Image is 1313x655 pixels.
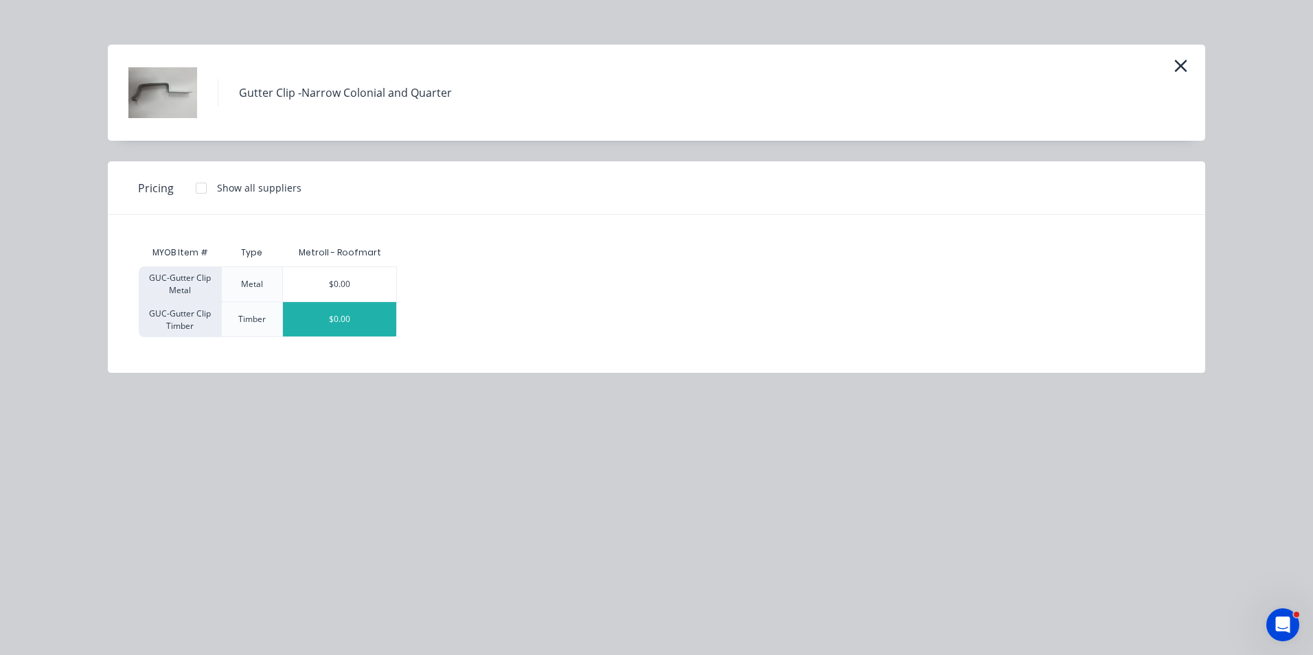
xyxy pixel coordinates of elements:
div: MYOB Item # [139,239,221,266]
div: GUC-Gutter Clip Metal [139,266,221,301]
iframe: Intercom live chat [1266,608,1299,641]
div: Metal [241,278,263,290]
div: $0.00 [283,267,396,301]
span: Pricing [138,180,174,196]
div: GUC-Gutter Clip Timber [139,301,221,337]
div: Type [230,235,273,270]
div: Timber [238,313,266,325]
div: Show all suppliers [217,181,301,195]
div: Metroll - Roofmart [299,246,381,259]
div: $0.00 [283,302,396,336]
div: Gutter Clip -Narrow Colonial and Quarter [239,84,452,101]
img: Gutter Clip -Narrow Colonial and Quarter [128,58,197,127]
